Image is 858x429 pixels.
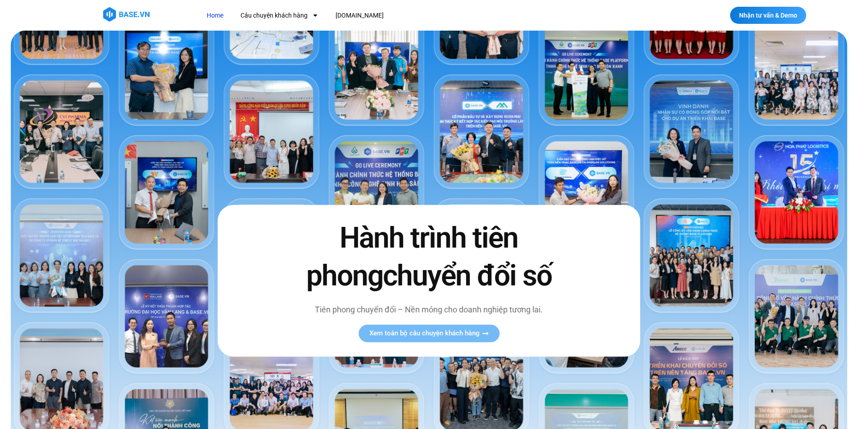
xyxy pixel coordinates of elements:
nav: Menu [200,7,549,24]
a: Xem toàn bộ câu chuyện khách hàng [359,325,499,342]
a: Nhận tư vấn & Demo [730,7,806,24]
h2: Hành trình tiên phong [287,220,571,294]
p: Tiên phong chuyển đổi – Nền móng cho doanh nghiệp tương lai. [287,303,571,316]
a: [DOMAIN_NAME] [329,7,390,24]
span: chuyển đổi số [383,259,552,293]
span: Xem toàn bộ câu chuyện khách hàng [369,330,480,337]
span: Nhận tư vấn & Demo [739,12,797,18]
a: Câu chuyện khách hàng [234,7,325,24]
a: Home [200,7,230,24]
